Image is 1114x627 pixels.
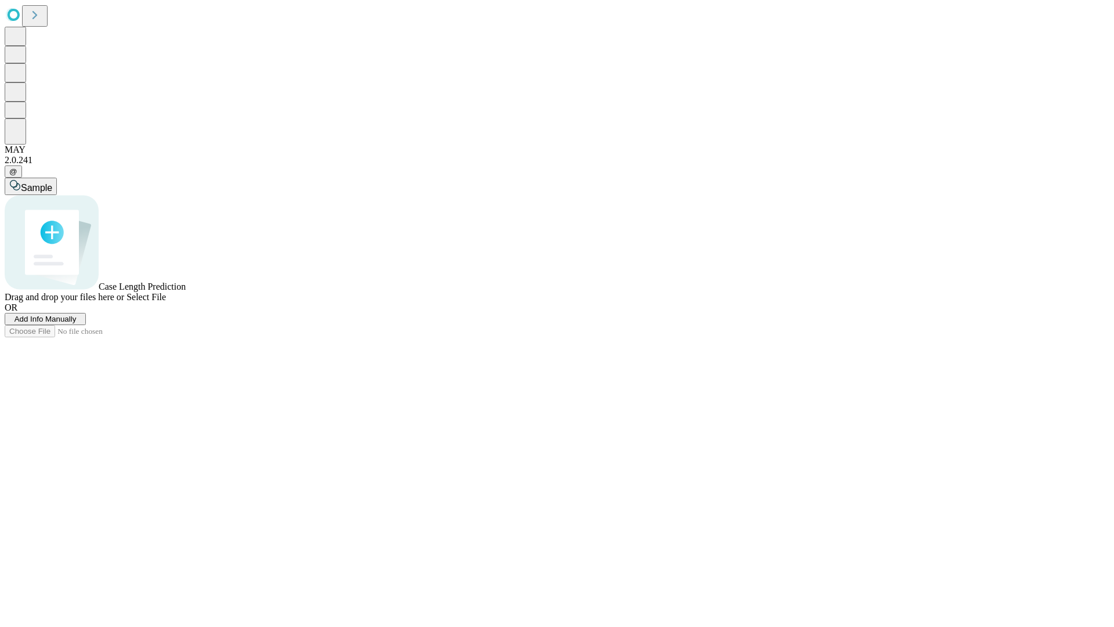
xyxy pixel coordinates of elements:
span: Select File [126,292,166,302]
div: 2.0.241 [5,155,1109,165]
span: Sample [21,183,52,193]
div: MAY [5,145,1109,155]
span: Case Length Prediction [99,282,186,291]
span: @ [9,167,17,176]
span: OR [5,302,17,312]
button: Add Info Manually [5,313,86,325]
button: @ [5,165,22,178]
span: Add Info Manually [15,315,77,323]
span: Drag and drop your files here or [5,292,124,302]
button: Sample [5,178,57,195]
